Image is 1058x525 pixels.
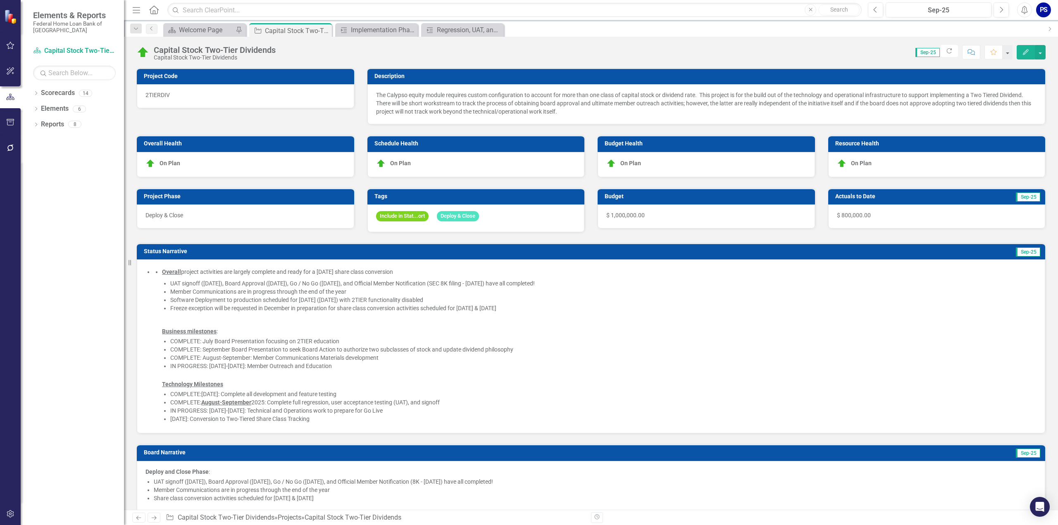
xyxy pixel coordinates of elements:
button: PS [1036,2,1051,17]
li: COMPLETE: August-September: Member Communications Materials development [170,354,1037,362]
li: [DATE]: Complete all development and feature testing [170,390,1037,398]
img: On Plan [837,159,847,169]
div: 14 [79,90,92,97]
strong: Deploy and Close Phase [145,468,209,475]
span: Sep-25 [1016,449,1040,458]
li: Freeze exception will be requested in December in preparation for share class conversion activiti... [170,304,1037,312]
span: Sep-25 [1016,247,1040,257]
div: Capital Stock Two-Tier Dividends [154,55,276,61]
div: » » [166,513,585,523]
li: [DATE]: Conversion to Two-Tiered Share Class Tracking [170,415,1037,423]
li: Member Communications are in progress through the end of the year [154,486,1037,494]
div: 6 [73,105,86,112]
h3: Budget [605,193,811,200]
span: Search [830,6,848,13]
a: Capital Stock Two-Tier Dividends [178,513,274,521]
strong: Overall [162,268,181,275]
li: 2025: Complete full regression, user acceptance testing (UAT), and signoff [170,398,1037,406]
button: Sep-25 [886,2,991,17]
img: On Plan [376,159,386,169]
li: IN PROGRESS: [DATE]-[DATE]: Member Outreach and Education [170,362,1037,370]
span: COMPLETE: [170,399,201,406]
h3: Resource Health [835,140,1041,147]
span: Sep-25 [1016,192,1040,202]
img: On Plan [606,159,616,169]
span: $ 800,000.00 [837,212,871,219]
div: Welcome Page [179,25,234,35]
a: Projects [278,513,301,521]
span: On Plan [160,159,180,166]
a: Welcome Page [165,25,234,35]
li: IN PROGRESS: [DATE]-[DATE]: Technical and Operations work to prepare for Go Live [170,406,1037,415]
li: COMPLETE: September Board Presentation to seek Board Action to authorize two subclasses of stock ... [170,345,1037,354]
img: ClearPoint Strategy [4,9,19,24]
span: Sep-25 [915,48,940,57]
h3: Project Code [144,73,350,79]
p: The Calypso equity module requires custom configuration to account for more than one class of cap... [376,91,1037,116]
a: Capital Stock Two-Tier Dividends [33,46,116,56]
h3: Tags [374,193,581,200]
strong: Technology Milestones [162,381,223,387]
div: Sep-25 [889,5,989,15]
h3: Project Phase [144,193,350,200]
h3: Description [374,73,1041,79]
p: project activities are largely complete and ready for a [DATE] share class conversion [162,268,1037,278]
div: Capital Stock Two-Tier Dividends [265,26,330,36]
span: Deploy & Close [145,212,183,219]
li: Share class conversion activities scheduled for [DATE] & [DATE] [154,494,1037,502]
small: Federal Home Loan Bank of [GEOGRAPHIC_DATA] [33,20,116,34]
span: Elements & Reports [33,10,116,20]
h3: Status Narrative [144,248,711,254]
strong: Business milestones [162,328,217,335]
div: Capital Stock Two-Tier Dividends [154,45,276,55]
h3: Actuals to Date [835,193,962,200]
p: : [162,325,1037,335]
button: Search [818,4,860,16]
span: 2TIERDIV [145,92,170,98]
span: On Plan [620,159,641,166]
h3: Schedule Health [374,140,581,147]
span: On Plan [390,159,411,166]
a: Scorecards [41,88,75,98]
p: : [145,468,1037,476]
u: August-September [201,399,251,406]
a: Implementation Phase [337,25,416,35]
h3: Budget Health [605,140,811,147]
h3: Overall Health [144,140,350,147]
a: Elements [41,104,69,114]
img: On Plan [145,159,155,169]
li: UAT signoff ([DATE]), Board Approval ([DATE]), Go / No Go ([DATE]), and Official Member Notificat... [154,477,1037,486]
a: Reports [41,120,64,129]
li: Member Communications are in progress through the end of the year [170,287,1037,296]
a: Regression, UAT, and Project Signoff [423,25,502,35]
div: Implementation Phase [351,25,416,35]
span: Deploy & Close [437,211,479,221]
span: Include in Stat...ort [376,211,429,221]
input: Search Below... [33,66,116,80]
span: On Plan [851,159,872,166]
div: Regression, UAT, and Project Signoff [437,25,502,35]
li: UAT signoff ([DATE]), Board Approval ([DATE]), Go / No Go ([DATE]), and Official Member Notificat... [170,279,1037,287]
div: Open Intercom Messenger [1030,497,1050,517]
div: Capital Stock Two-Tier Dividends [305,513,401,521]
div: 8 [68,121,81,128]
li: COMPLETE: July Board Presentation focusing on 2TIER education [170,337,1037,345]
input: Search ClearPoint... [167,3,862,17]
img: On Plan [136,46,150,59]
span: $ 1,000,000.00 [606,212,645,219]
h3: Board Narrative [144,449,703,456]
li: Software Deployment to production scheduled for [DATE] ([DATE]) with 2TIER functionality disabled [170,296,1037,304]
span: COMPLETE: [170,391,201,397]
